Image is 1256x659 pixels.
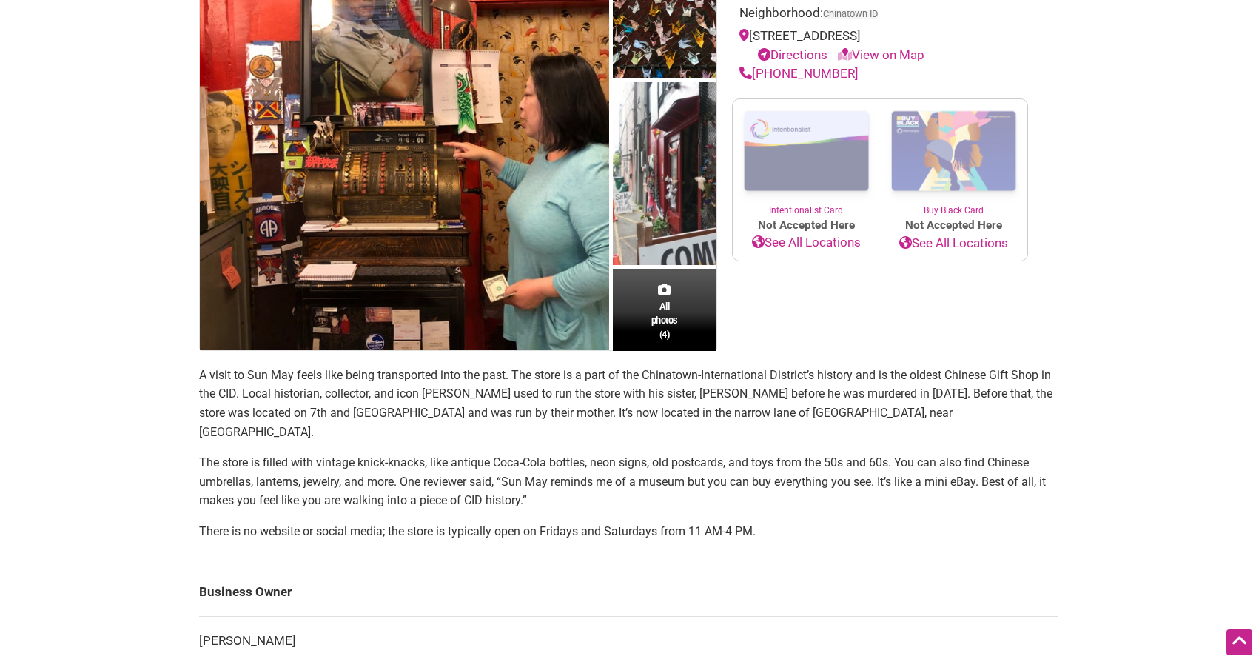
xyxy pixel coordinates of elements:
p: There is no website or social media; the store is typically open on Fridays and Saturdays from 11... [199,522,1058,541]
span: All photos (4) [651,299,678,341]
img: Intentionalist Card [733,99,880,204]
p: The store is filled with vintage knick-knacks, like antique Coca-Cola bottles, neon signs, old po... [199,453,1058,510]
img: Buy Black Card [880,99,1027,204]
span: Not Accepted Here [733,217,880,234]
a: Buy Black Card [880,99,1027,218]
a: View on Map [838,47,924,62]
a: Intentionalist Card [733,99,880,217]
div: Neighborhood: [739,4,1021,27]
div: [STREET_ADDRESS] [739,27,1021,64]
div: Scroll Back to Top [1226,629,1252,655]
a: [PHONE_NUMBER] [739,66,859,81]
p: A visit to Sun May feels like being transported into the past. The store is a part of the Chinato... [199,366,1058,441]
a: Directions [758,47,827,62]
td: Business Owner [199,568,1058,617]
a: See All Locations [733,233,880,252]
span: Chinatown ID [823,10,878,19]
span: Not Accepted Here [880,217,1027,234]
a: See All Locations [880,234,1027,253]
